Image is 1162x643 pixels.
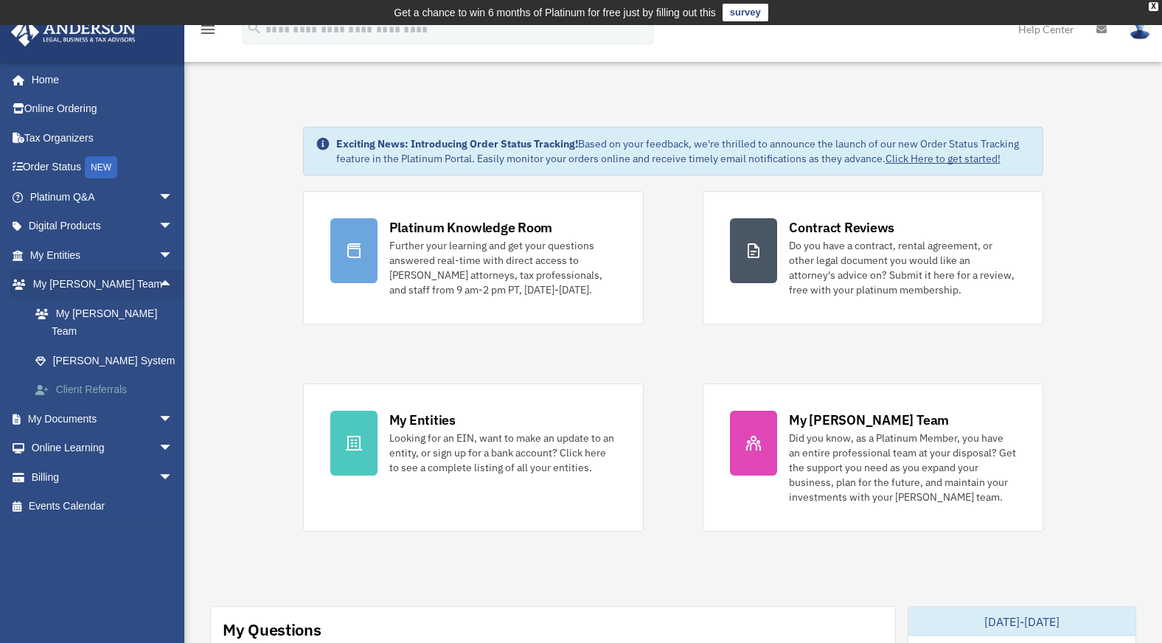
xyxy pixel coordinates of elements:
[1149,2,1158,11] div: close
[886,152,1001,165] a: Click Here to get started!
[159,182,188,212] span: arrow_drop_down
[159,270,188,300] span: arrow_drop_up
[159,240,188,271] span: arrow_drop_down
[159,212,188,242] span: arrow_drop_down
[10,212,195,241] a: Digital Productsarrow_drop_down
[789,431,1016,504] div: Did you know, as a Platinum Member, you have an entire professional team at your disposal? Get th...
[159,462,188,493] span: arrow_drop_down
[703,383,1043,532] a: My [PERSON_NAME] Team Did you know, as a Platinum Member, you have an entire professional team at...
[85,156,117,178] div: NEW
[10,94,195,124] a: Online Ordering
[21,346,195,375] a: [PERSON_NAME] System
[908,607,1135,636] div: [DATE]-[DATE]
[10,182,195,212] a: Platinum Q&Aarrow_drop_down
[703,191,1043,324] a: Contract Reviews Do you have a contract, rental agreement, or other legal document you would like...
[10,153,195,183] a: Order StatusNEW
[246,20,262,36] i: search
[303,383,644,532] a: My Entities Looking for an EIN, want to make an update to an entity, or sign up for a bank accoun...
[159,434,188,464] span: arrow_drop_down
[336,136,1031,166] div: Based on your feedback, we're thrilled to announce the launch of our new Order Status Tracking fe...
[336,137,578,150] strong: Exciting News: Introducing Order Status Tracking!
[1129,18,1151,40] img: User Pic
[723,4,768,21] a: survey
[789,411,949,429] div: My [PERSON_NAME] Team
[10,462,195,492] a: Billingarrow_drop_down
[389,218,553,237] div: Platinum Knowledge Room
[7,18,140,46] img: Anderson Advisors Platinum Portal
[10,434,195,463] a: Online Learningarrow_drop_down
[303,191,644,324] a: Platinum Knowledge Room Further your learning and get your questions answered real-time with dire...
[389,431,616,475] div: Looking for an EIN, want to make an update to an entity, or sign up for a bank account? Click her...
[10,492,195,521] a: Events Calendar
[223,619,321,641] div: My Questions
[389,411,456,429] div: My Entities
[10,270,195,299] a: My [PERSON_NAME] Teamarrow_drop_up
[789,238,1016,297] div: Do you have a contract, rental agreement, or other legal document you would like an attorney's ad...
[389,238,616,297] div: Further your learning and get your questions answered real-time with direct access to [PERSON_NAM...
[789,218,894,237] div: Contract Reviews
[10,240,195,270] a: My Entitiesarrow_drop_down
[10,123,195,153] a: Tax Organizers
[199,26,217,38] a: menu
[21,375,195,405] a: Client Referrals
[10,65,188,94] a: Home
[159,404,188,434] span: arrow_drop_down
[21,299,195,346] a: My [PERSON_NAME] Team
[199,21,217,38] i: menu
[10,404,195,434] a: My Documentsarrow_drop_down
[394,4,716,21] div: Get a chance to win 6 months of Platinum for free just by filling out this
